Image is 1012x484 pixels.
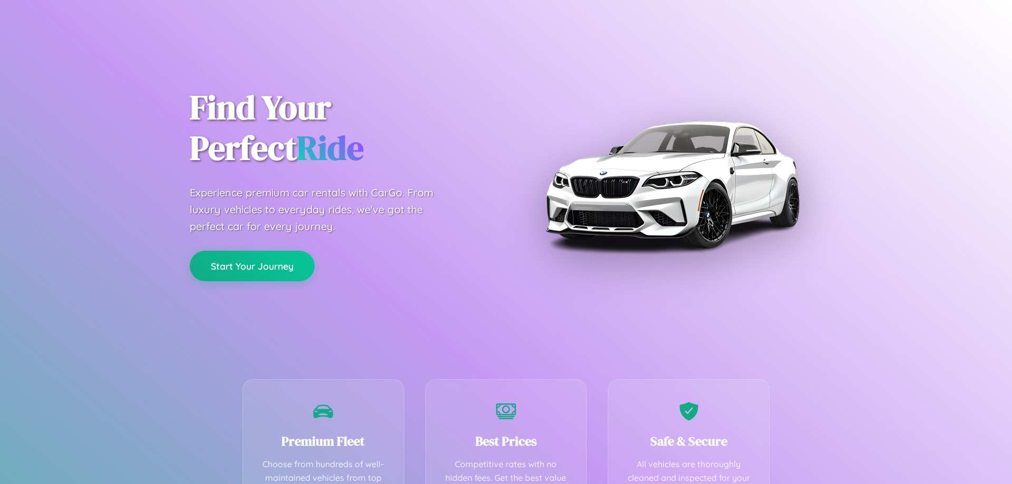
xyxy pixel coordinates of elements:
[297,125,364,171] span: Ride
[259,432,388,450] h3: Premium Fleet
[190,87,490,169] h1: Find Your Perfect
[190,184,453,235] p: Experience premium car rentals with CarGo. From luxury vehicles to everyday rides, we've got the ...
[190,251,315,281] button: Start Your Journey
[442,432,571,450] h3: Best Prices
[624,432,753,450] h3: Safe & Secure
[540,53,804,316] img: Premium BMW car rental vehicle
